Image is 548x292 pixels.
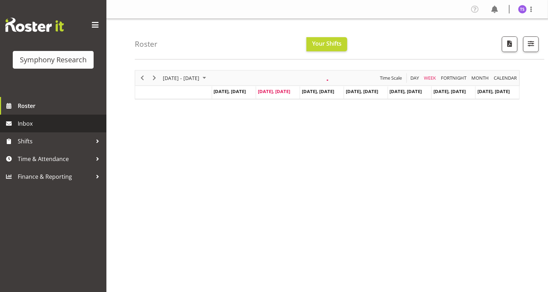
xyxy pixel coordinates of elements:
[523,36,539,52] button: Filter Shifts
[518,5,527,13] img: titi-strickland1975.jpg
[135,70,520,99] div: Timeline Week of September 30, 2025
[502,36,517,52] button: Download a PDF of the roster according to the set date range.
[312,40,342,47] span: Your Shifts
[18,101,103,111] span: Roster
[18,118,103,129] span: Inbox
[135,40,157,48] h4: Roster
[5,18,64,32] img: Rosterit website logo
[306,37,347,51] button: Your Shifts
[18,136,92,147] span: Shifts
[18,171,92,182] span: Finance & Reporting
[18,154,92,164] span: Time & Attendance
[20,55,87,65] div: Symphony Research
